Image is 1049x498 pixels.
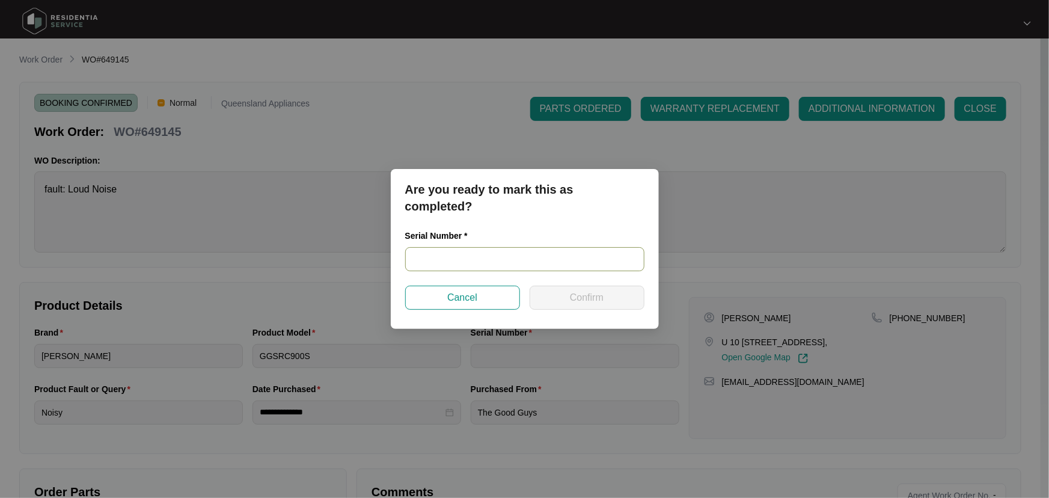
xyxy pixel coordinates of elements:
label: Serial Number * [405,230,477,242]
button: Confirm [530,286,644,310]
p: completed? [405,198,644,215]
p: Are you ready to mark this as [405,181,644,198]
span: Cancel [447,290,477,305]
button: Cancel [405,286,520,310]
